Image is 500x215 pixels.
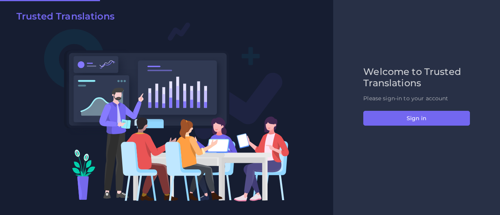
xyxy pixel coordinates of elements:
[363,111,470,126] button: Sign in
[11,11,114,25] a: Trusted Translations
[44,22,289,202] img: Login V2
[363,94,470,103] p: Please sign-in to your account
[363,66,470,89] h2: Welcome to Trusted Translations
[16,11,114,22] h2: Trusted Translations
